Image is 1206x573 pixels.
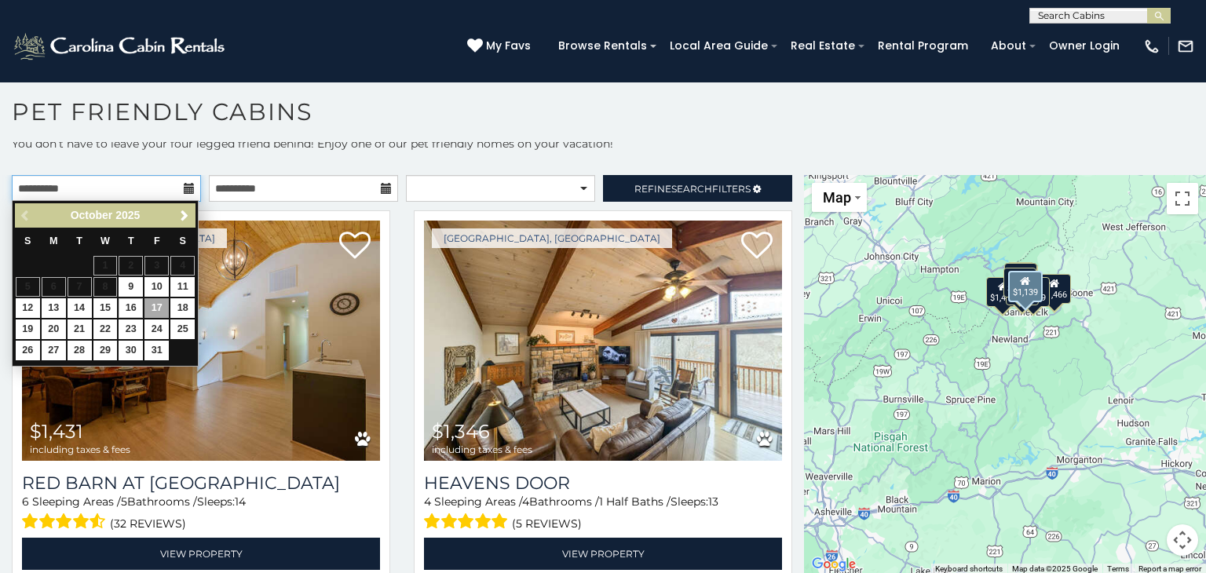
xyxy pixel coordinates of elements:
a: Heavens Door [424,473,782,494]
span: Next [178,210,191,222]
div: $1,538 [1004,263,1037,293]
img: Red Barn at Tiffanys Estate [22,221,380,461]
span: Sunday [24,235,31,246]
a: Heavens Door $1,346 including taxes & fees [424,221,782,461]
div: $1,431 [986,276,1019,306]
button: Toggle fullscreen view [1167,183,1198,214]
div: $881 [1007,261,1034,291]
a: View Property [22,538,380,570]
span: 5 [121,495,127,509]
img: Heavens Door [424,221,782,461]
span: (32 reviews) [110,513,186,534]
a: Next [174,206,194,225]
a: Red Barn at Tiffanys Estate $1,431 including taxes & fees [22,221,380,461]
span: 4 [424,495,431,509]
a: 13 [42,298,66,318]
a: 27 [42,341,66,360]
span: 2025 [115,209,140,221]
span: Refine Filters [634,183,751,195]
span: Friday [154,235,160,246]
span: including taxes & fees [30,444,130,454]
img: phone-regular-white.png [1143,38,1160,55]
a: 24 [144,319,169,339]
h3: Red Barn at Tiffanys Estate [22,473,380,494]
span: October [71,209,113,221]
span: Monday [49,235,58,246]
span: $1,346 [432,420,490,443]
a: About [983,34,1034,58]
a: 18 [170,298,195,318]
a: 14 [68,298,92,318]
a: Rental Program [870,34,976,58]
a: 17 [144,298,169,318]
span: 13 [708,495,718,509]
a: RefineSearchFilters [603,175,792,202]
span: Wednesday [100,235,110,246]
span: Search [671,183,712,195]
a: [GEOGRAPHIC_DATA], [GEOGRAPHIC_DATA] [432,228,672,248]
a: My Favs [467,38,535,55]
a: 28 [68,341,92,360]
span: My Favs [486,38,531,54]
a: 12 [16,298,40,318]
button: Change map style [812,183,867,212]
img: mail-regular-white.png [1177,38,1194,55]
a: Browse Rentals [550,34,655,58]
a: View Property [424,538,782,570]
div: $1,139 [1008,270,1043,301]
a: Local Area Guide [662,34,776,58]
a: 20 [42,319,66,339]
div: $1,466 [1038,273,1071,303]
a: Add to favorites [339,230,371,263]
a: 22 [93,319,118,339]
a: 23 [119,319,143,339]
a: 30 [119,341,143,360]
span: Map data ©2025 Google [1012,564,1098,573]
span: Saturday [180,235,186,246]
span: including taxes & fees [432,444,532,454]
span: Thursday [128,235,134,246]
a: 21 [68,319,92,339]
a: Terms (opens in new tab) [1107,564,1129,573]
span: (5 reviews) [512,513,582,534]
span: 14 [235,495,246,509]
span: $1,431 [30,420,83,443]
a: Report a map error [1138,564,1201,573]
div: Sleeping Areas / Bathrooms / Sleeps: [22,494,380,534]
span: 6 [22,495,29,509]
div: Sleeping Areas / Bathrooms / Sleeps: [424,494,782,534]
button: Map camera controls [1167,524,1198,556]
div: $2,391 [1006,276,1039,305]
a: 16 [119,298,143,318]
a: 25 [170,319,195,339]
a: Red Barn at [GEOGRAPHIC_DATA] [22,473,380,494]
a: 15 [93,298,118,318]
a: 31 [144,341,169,360]
a: Real Estate [783,34,863,58]
div: $1,439 [1017,277,1050,307]
a: 9 [119,277,143,297]
span: Tuesday [76,235,82,246]
a: 29 [93,341,118,360]
a: 10 [144,277,169,297]
a: 11 [170,277,195,297]
a: 26 [16,341,40,360]
span: Map [823,189,851,206]
a: 19 [16,319,40,339]
a: Add to favorites [741,230,773,263]
img: White-1-2.png [12,31,229,62]
span: 4 [522,495,529,509]
div: $1,684 [1003,267,1036,297]
span: 1 Half Baths / [599,495,671,509]
a: Owner Login [1041,34,1127,58]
